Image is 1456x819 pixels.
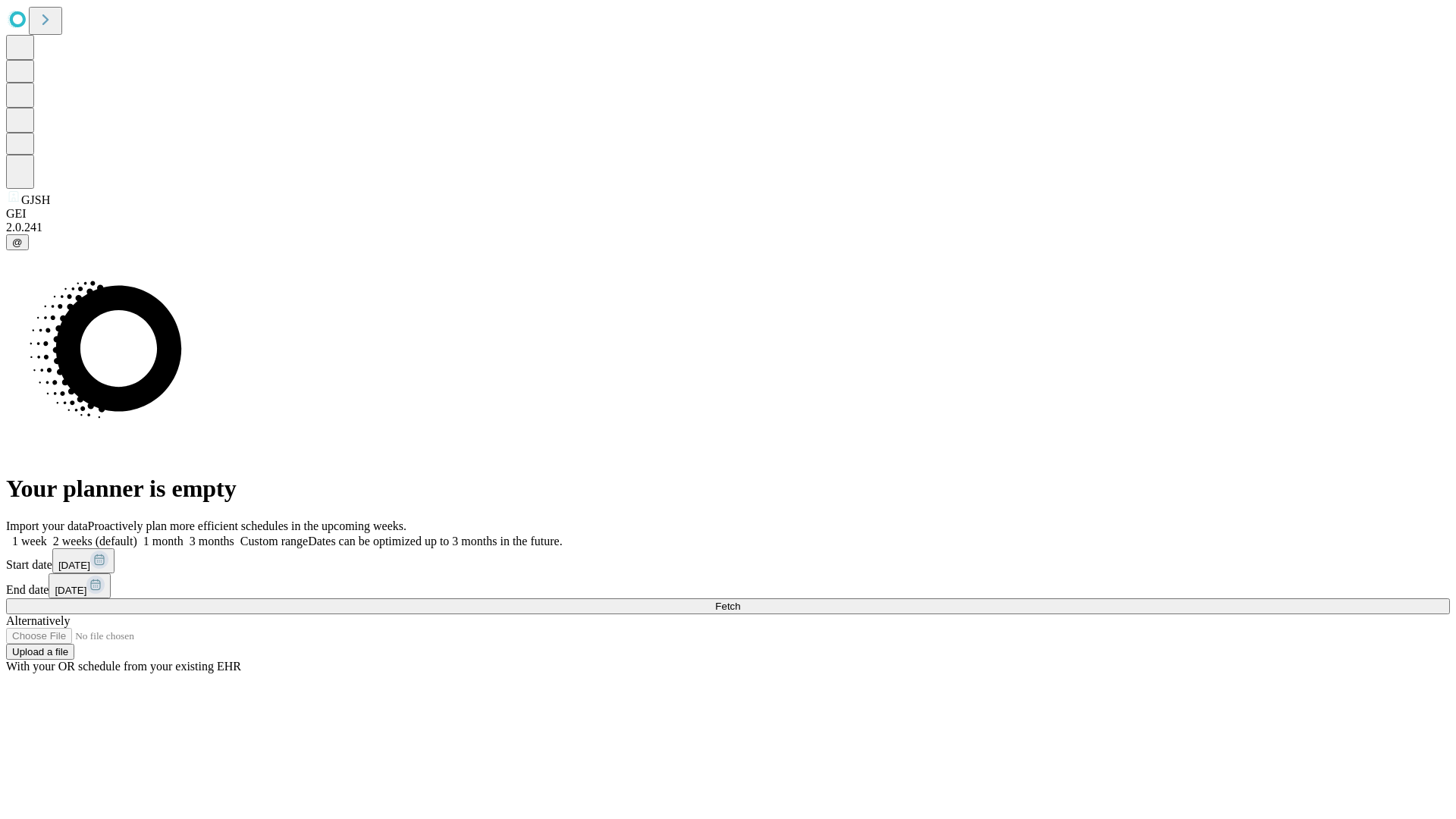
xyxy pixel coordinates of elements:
span: [DATE] [55,585,86,596]
span: 1 month [143,535,184,548]
span: Custom range [240,535,308,548]
h1: Your planner is empty [6,475,1450,503]
span: 2 weeks (default) [53,535,137,548]
button: @ [6,234,29,250]
div: 2.0.241 [6,221,1450,234]
span: [DATE] [58,560,90,571]
span: With your OR schedule from your existing EHR [6,660,241,673]
button: Fetch [6,598,1450,614]
span: Alternatively [6,614,70,627]
button: [DATE] [49,573,111,598]
span: 1 week [12,535,47,548]
div: End date [6,573,1450,598]
span: Import your data [6,519,88,532]
span: @ [12,237,23,248]
div: Start date [6,548,1450,573]
span: GJSH [21,193,50,206]
button: [DATE] [52,548,115,573]
div: GEI [6,207,1450,221]
span: 3 months [190,535,234,548]
span: Proactively plan more efficient schedules in the upcoming weeks. [88,519,406,532]
span: Fetch [715,601,740,612]
span: Dates can be optimized up to 3 months in the future. [308,535,562,548]
button: Upload a file [6,644,74,660]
